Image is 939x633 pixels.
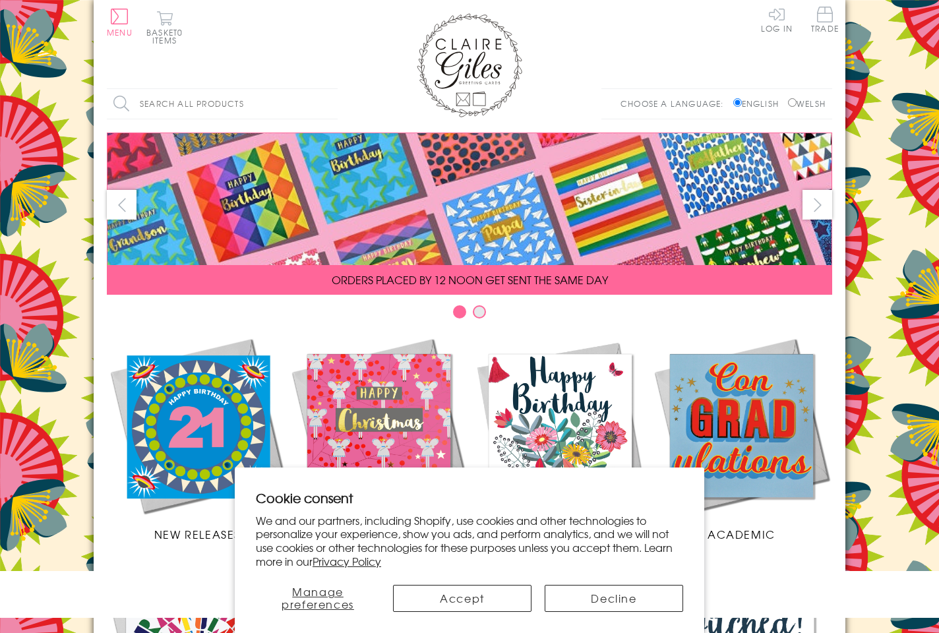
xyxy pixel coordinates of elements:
[788,98,826,109] label: Welsh
[761,7,793,32] a: Log In
[313,553,381,569] a: Privacy Policy
[733,98,785,109] label: English
[393,585,531,612] button: Accept
[288,335,470,542] a: Christmas
[545,585,683,612] button: Decline
[788,98,797,107] input: Welsh
[152,26,183,46] span: 0 items
[332,272,608,287] span: ORDERS PLACED BY 12 NOON GET SENT THE SAME DAY
[651,335,832,542] a: Academic
[733,98,742,107] input: English
[708,526,775,542] span: Academic
[107,9,133,36] button: Menu
[473,305,486,318] button: Carousel Page 2
[621,98,731,109] p: Choose a language:
[470,335,651,542] a: Birthdays
[417,13,522,117] img: Claire Giles Greetings Cards
[107,190,136,220] button: prev
[256,514,683,568] p: We and our partners, including Shopify, use cookies and other technologies to personalize your ex...
[154,526,241,542] span: New Releases
[256,585,380,612] button: Manage preferences
[324,89,338,119] input: Search
[453,305,466,318] button: Carousel Page 1 (Current Slide)
[107,26,133,38] span: Menu
[803,190,832,220] button: next
[256,489,683,507] h2: Cookie consent
[107,89,338,119] input: Search all products
[107,335,288,542] a: New Releases
[282,584,354,612] span: Manage preferences
[811,7,839,35] a: Trade
[811,7,839,32] span: Trade
[107,305,832,325] div: Carousel Pagination
[146,11,183,44] button: Basket0 items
